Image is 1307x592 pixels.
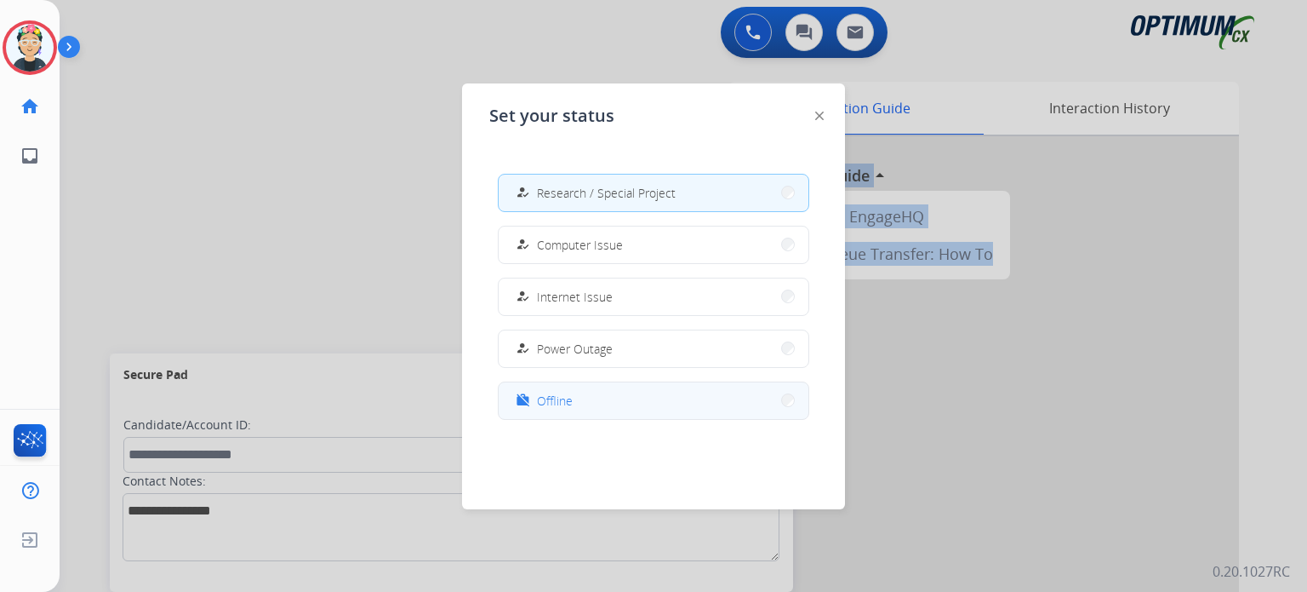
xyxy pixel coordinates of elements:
[6,24,54,72] img: avatar
[499,227,808,263] button: Computer Issue
[499,175,808,211] button: Research / Special Project
[516,342,530,356] mat-icon: how_to_reg
[499,382,808,419] button: Offline
[489,104,614,128] span: Set your status
[499,279,808,315] button: Internet Issue
[516,290,530,304] mat-icon: how_to_reg
[537,340,613,358] span: Power Outage
[516,238,530,252] mat-icon: how_to_reg
[815,112,824,120] img: close-button
[537,184,676,202] span: Research / Special Project
[20,96,40,117] mat-icon: home
[516,186,530,200] mat-icon: how_to_reg
[1213,561,1290,582] p: 0.20.1027RC
[20,146,40,166] mat-icon: inbox
[499,330,808,367] button: Power Outage
[516,394,530,408] mat-icon: work_off
[537,288,613,306] span: Internet Issue
[537,236,623,254] span: Computer Issue
[537,392,573,410] span: Offline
